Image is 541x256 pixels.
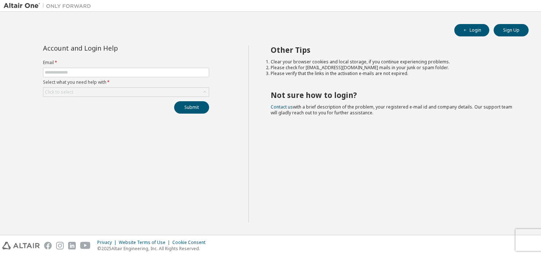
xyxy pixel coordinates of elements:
[271,90,515,100] h2: Not sure how to login?
[43,60,209,66] label: Email
[43,45,176,51] div: Account and Login Help
[271,104,512,116] span: with a brief description of the problem, your registered e-mail id and company details. Our suppo...
[494,24,529,36] button: Sign Up
[271,71,515,76] li: Please verify that the links in the activation e-mails are not expired.
[43,79,209,85] label: Select what you need help with
[97,240,119,245] div: Privacy
[80,242,91,249] img: youtube.svg
[45,89,73,95] div: Click to select
[454,24,489,36] button: Login
[271,59,515,65] li: Clear your browser cookies and local storage, if you continue experiencing problems.
[174,101,209,114] button: Submit
[43,88,209,97] div: Click to select
[119,240,172,245] div: Website Terms of Use
[172,240,210,245] div: Cookie Consent
[44,242,52,249] img: facebook.svg
[271,45,515,55] h2: Other Tips
[271,104,293,110] a: Contact us
[56,242,64,249] img: instagram.svg
[271,65,515,71] li: Please check for [EMAIL_ADDRESS][DOMAIN_NAME] mails in your junk or spam folder.
[4,2,95,9] img: Altair One
[97,245,210,252] p: © 2025 Altair Engineering, Inc. All Rights Reserved.
[68,242,76,249] img: linkedin.svg
[2,242,40,249] img: altair_logo.svg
